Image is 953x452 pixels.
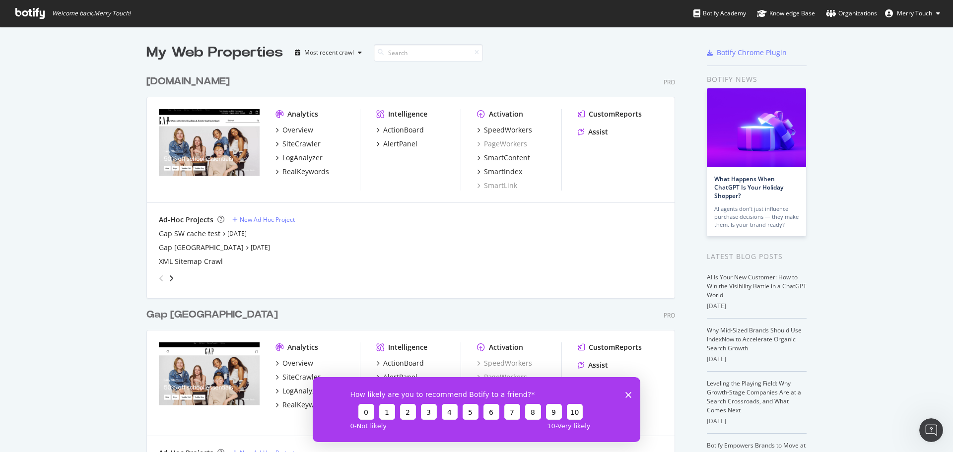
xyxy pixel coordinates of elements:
div: Intelligence [388,109,427,119]
a: Botify Chrome Plugin [707,48,787,58]
div: New Ad-Hoc Project [240,215,295,224]
a: SiteCrawler [275,139,321,149]
iframe: Survey from Botify [313,377,640,442]
a: RealKeywords [275,167,329,177]
div: AlertPanel [383,372,417,382]
a: What Happens When ChatGPT Is Your Holiday Shopper? [714,175,783,200]
div: Pro [664,78,675,86]
div: SmartIndex [484,167,522,177]
a: PageWorkers [477,139,527,149]
div: Activation [489,109,523,119]
div: angle-left [155,270,168,286]
div: SiteCrawler [282,372,321,382]
a: New Ad-Hoc Project [232,215,295,224]
div: LogAnalyzer [282,386,323,396]
div: ActionBoard [383,125,424,135]
a: AI Is Your New Customer: How to Win the Visibility Battle in a ChatGPT World [707,273,807,299]
a: [DATE] [227,229,247,238]
a: XML Sitemap Crawl [159,257,223,266]
img: Gapcanada.ca [159,342,260,423]
div: Botify Academy [693,8,746,18]
a: Assist [578,360,608,370]
a: Overview [275,125,313,135]
div: CustomReports [589,342,642,352]
a: SpeedWorkers [477,125,532,135]
span: Merry Touch [897,9,932,17]
a: Assist [578,127,608,137]
div: SpeedWorkers [484,125,532,135]
div: Latest Blog Posts [707,251,807,262]
a: Why Mid-Sized Brands Should Use IndexNow to Accelerate Organic Search Growth [707,326,802,352]
a: Gap [GEOGRAPHIC_DATA] [159,243,244,253]
button: Most recent crawl [291,45,366,61]
div: CustomReports [589,109,642,119]
div: [DATE] [707,355,807,364]
div: Botify Chrome Plugin [717,48,787,58]
a: CustomReports [578,109,642,119]
a: SiteCrawler [275,372,321,382]
a: Leveling the Playing Field: Why Growth-Stage Companies Are at a Search Crossroads, and What Comes... [707,379,801,414]
div: Analytics [287,109,318,119]
div: My Web Properties [146,43,283,63]
a: LogAnalyzer [275,386,323,396]
div: ActionBoard [383,358,424,368]
a: Overview [275,358,313,368]
div: Assist [588,127,608,137]
div: RealKeywords [282,400,329,410]
a: ActionBoard [376,125,424,135]
div: Activation [489,342,523,352]
div: [DOMAIN_NAME] [146,74,230,89]
a: SmartContent [477,153,530,163]
div: AlertPanel [383,139,417,149]
a: ActionBoard [376,358,424,368]
div: Pro [664,311,675,320]
div: Gap SW cache test [159,229,220,239]
div: angle-right [168,273,175,283]
a: AlertPanel [376,372,417,382]
a: [DATE] [251,243,270,252]
div: [DATE] [707,417,807,426]
div: Intelligence [388,342,427,352]
a: RealKeywords [275,400,329,410]
a: AlertPanel [376,139,417,149]
div: Analytics [287,342,318,352]
div: Gap [GEOGRAPHIC_DATA] [146,308,278,322]
a: LogAnalyzer [275,153,323,163]
div: Most recent crawl [304,50,354,56]
span: Welcome back, Merry Touch ! [52,9,131,17]
div: Overview [282,125,313,135]
a: Gap [GEOGRAPHIC_DATA] [146,308,282,322]
a: CustomReports [578,342,642,352]
div: [DATE] [707,302,807,311]
div: SiteCrawler [282,139,321,149]
img: Gap.com [159,109,260,190]
div: SmartContent [484,153,530,163]
div: AI agents don’t just influence purchase decisions — they make them. Is your brand ready? [714,205,799,229]
a: SmartIndex [477,167,522,177]
div: Ad-Hoc Projects [159,215,213,225]
iframe: Intercom live chat [919,418,943,442]
div: Assist [588,360,608,370]
div: Knowledge Base [757,8,815,18]
div: PageWorkers [477,372,527,382]
input: Search [374,44,483,62]
a: [DOMAIN_NAME] [146,74,234,89]
a: SpeedWorkers [477,358,532,368]
div: Organizations [826,8,877,18]
img: What Happens When ChatGPT Is Your Holiday Shopper? [707,88,806,167]
a: SmartLink [477,181,517,191]
button: Merry Touch [877,5,948,21]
